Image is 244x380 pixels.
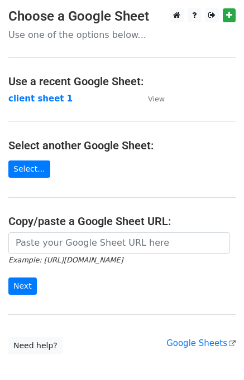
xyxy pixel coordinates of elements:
[8,160,50,178] a: Select...
[8,256,123,264] small: Example: [URL][DOMAIN_NAME]
[8,75,236,88] h4: Use a recent Google Sheet:
[8,94,73,104] a: client sheet 1
[8,139,236,152] h4: Select another Google Sheet:
[8,215,236,228] h4: Copy/paste a Google Sheet URL:
[8,232,230,254] input: Paste your Google Sheet URL here
[8,277,37,295] input: Next
[8,29,236,41] p: Use one of the options below...
[137,94,165,104] a: View
[166,338,236,348] a: Google Sheets
[148,95,165,103] small: View
[8,337,63,354] a: Need help?
[8,8,236,25] h3: Choose a Google Sheet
